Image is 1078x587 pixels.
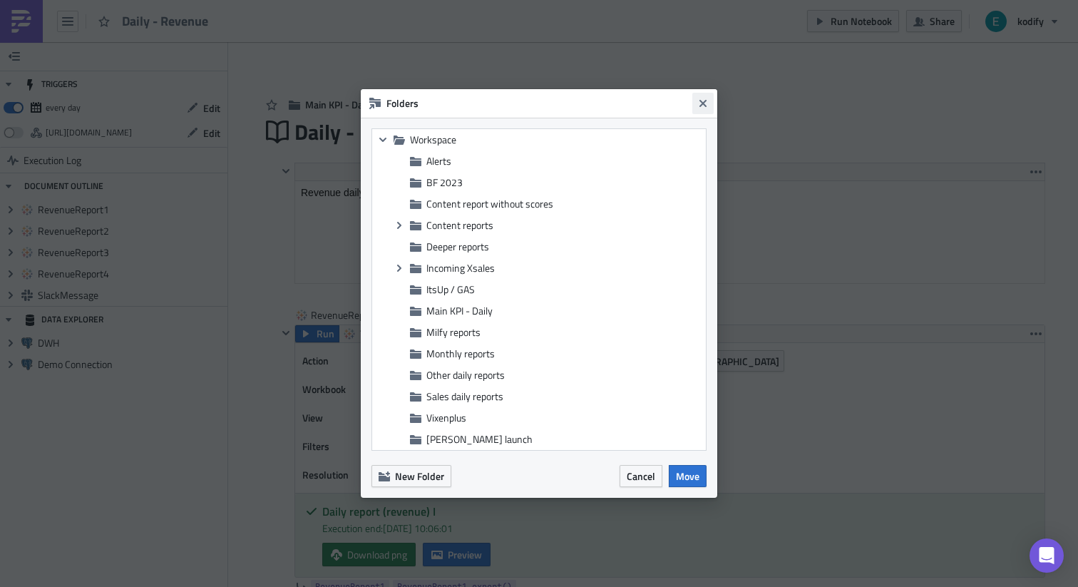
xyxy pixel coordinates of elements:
p: Daily Revenue Report. [6,6,714,17]
h6: Folders [386,97,693,110]
span: Content report without scores [426,196,553,211]
span: Wifey launch [426,432,533,446]
span: Deeper reports [426,239,489,254]
button: Move [669,465,707,487]
p: Revenue daily report [6,6,744,17]
span: Workspace [410,133,702,146]
body: Rich Text Area. Press ALT-0 for help. [6,6,714,17]
span: Incoming Xsales [426,260,495,275]
span: Alerts [426,153,451,168]
button: Close [692,93,714,114]
span: Vixenplus [426,410,466,425]
span: Content reports [426,218,493,233]
span: BF 2023 [426,175,463,190]
button: New Folder [371,465,451,487]
span: Other daily reports [426,367,505,382]
span: Move [676,469,699,484]
span: Cancel [627,469,655,484]
span: ItsUp / GAS [426,282,475,297]
button: Cancel [620,465,662,487]
span: Milfy reports [426,325,481,340]
span: Main KPI - Daily [426,303,493,318]
span: Monthly reports [426,346,495,361]
span: New Folder [395,469,444,484]
body: Rich Text Area. Press ALT-0 for help. [6,6,744,17]
div: Open Intercom Messenger [1030,538,1064,573]
span: Sales daily reports [426,389,503,404]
